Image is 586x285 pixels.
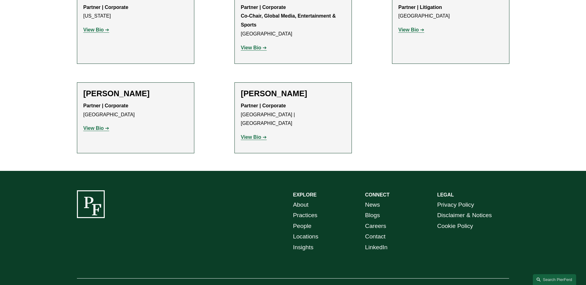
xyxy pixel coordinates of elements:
strong: View Bio [398,27,419,32]
a: Disclaimer & Notices [437,210,492,221]
strong: Partner | Corporate Co-Chair, Global Media, Entertainment & Sports [241,5,337,28]
strong: View Bio [83,27,104,32]
a: View Bio [398,27,424,32]
p: [GEOGRAPHIC_DATA] [398,3,503,21]
strong: Partner | Corporate [241,103,286,108]
a: News [365,200,380,210]
a: Search this site [533,274,576,285]
strong: View Bio [241,134,261,140]
strong: Partner | Corporate [83,5,129,10]
a: Practices [293,210,318,221]
h2: [PERSON_NAME] [83,89,188,98]
p: [US_STATE] [83,3,188,21]
a: People [293,221,312,232]
a: LinkedIn [365,242,388,253]
a: View Bio [83,126,109,131]
a: Blogs [365,210,380,221]
a: Privacy Policy [437,200,474,210]
strong: Partner | Corporate [83,103,129,108]
strong: View Bio [83,126,104,131]
a: Contact [365,231,386,242]
p: [GEOGRAPHIC_DATA] | [GEOGRAPHIC_DATA] [241,101,345,128]
a: View Bio [241,45,267,50]
a: Locations [293,231,318,242]
p: [GEOGRAPHIC_DATA] [241,3,345,39]
a: View Bio [241,134,267,140]
h2: [PERSON_NAME] [241,89,345,98]
a: View Bio [83,27,109,32]
strong: LEGAL [437,192,454,197]
strong: Partner | Litigation [398,5,442,10]
strong: EXPLORE [293,192,317,197]
strong: CONNECT [365,192,390,197]
p: [GEOGRAPHIC_DATA] [83,101,188,119]
strong: View Bio [241,45,261,50]
a: Cookie Policy [437,221,473,232]
a: About [293,200,309,210]
a: Careers [365,221,386,232]
a: Insights [293,242,314,253]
